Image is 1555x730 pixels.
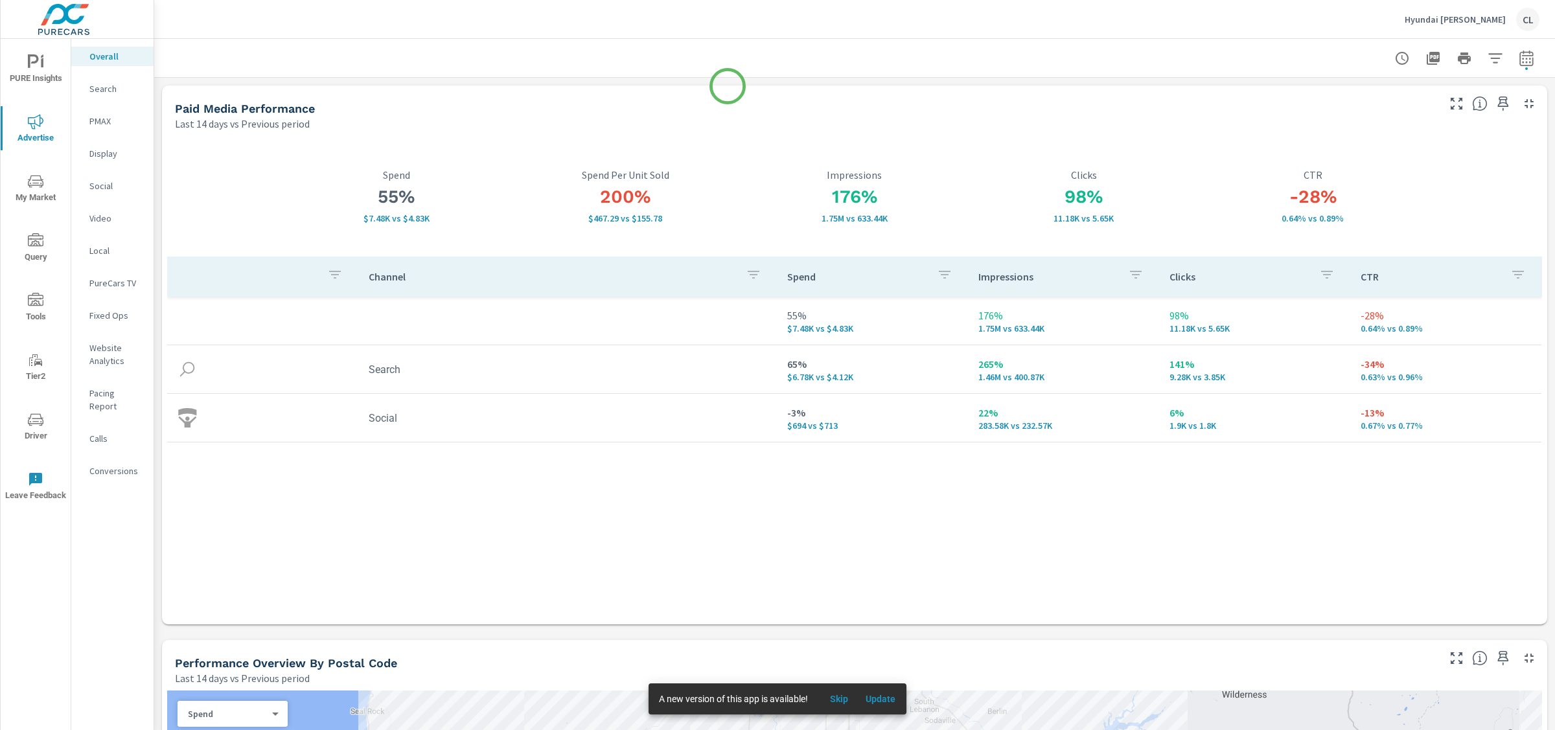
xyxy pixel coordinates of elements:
p: $467.29 vs $155.78 [511,213,741,223]
div: nav menu [1,39,71,516]
div: Search [71,79,154,98]
button: Make Fullscreen [1446,93,1467,114]
p: Pacing Report [89,387,143,413]
h3: 176% [740,186,969,208]
span: Skip [824,693,855,705]
div: Local [71,241,154,260]
p: 11,177 vs 5,649 [1169,323,1340,334]
h5: Paid Media Performance [175,102,315,115]
span: Query [5,233,67,265]
p: Display [89,147,143,160]
p: Hyundai [PERSON_NAME] [1405,14,1506,25]
h3: 98% [969,186,1199,208]
span: Driver [5,412,67,444]
p: 98% [1169,308,1340,323]
p: 65% [787,356,958,372]
p: PureCars TV [89,277,143,290]
p: $7,477 vs $4,829 [787,323,958,334]
p: Local [89,244,143,257]
p: 141% [1169,356,1340,372]
div: Conversions [71,461,154,481]
div: Fixed Ops [71,306,154,325]
p: Calls [89,432,143,445]
p: -3% [787,405,958,420]
p: Website Analytics [89,341,143,367]
div: Calls [71,429,154,448]
p: $7,477 vs $4,829 [282,213,511,223]
span: Update [865,693,896,705]
div: Spend [178,708,277,720]
div: CL [1516,8,1539,31]
p: 283,575 vs 232,571 [978,420,1149,431]
div: PMAX [71,111,154,131]
div: Website Analytics [71,338,154,371]
td: Search [358,353,777,386]
p: PMAX [89,115,143,128]
p: Conversions [89,464,143,477]
button: Minimize Widget [1519,93,1539,114]
div: PureCars TV [71,273,154,293]
p: 265% [978,356,1149,372]
span: Leave Feedback [5,472,67,503]
p: Spend [188,708,267,720]
p: Spend [282,169,511,181]
p: 0.64% vs 0.89% [1198,213,1427,223]
span: My Market [5,174,67,205]
p: Last 14 days vs Previous period [175,670,310,686]
p: Social [89,179,143,192]
p: 176% [978,308,1149,323]
button: Minimize Widget [1519,648,1539,668]
span: Tools [5,293,67,325]
span: Save this to your personalized report [1493,93,1514,114]
p: $694 vs $713 [787,420,958,431]
p: $6,783 vs $4,117 [787,372,958,382]
p: 1,746,059 vs 633,439 [740,213,969,223]
div: Overall [71,47,154,66]
span: Save this to your personalized report [1493,648,1514,668]
p: Clicks [1169,270,1309,283]
h3: 55% [282,186,511,208]
td: Social [358,402,777,435]
button: "Export Report to PDF" [1420,45,1446,71]
p: Last 14 days vs Previous period [175,116,310,131]
p: -34% [1361,356,1531,372]
p: Spend [787,270,927,283]
p: 11,177 vs 5,649 [969,213,1199,223]
p: 22% [978,405,1149,420]
p: 1,462,484 vs 400,868 [978,372,1149,382]
p: 1,898 vs 1,795 [1169,420,1340,431]
span: Advertise [5,114,67,146]
button: Print Report [1451,45,1477,71]
div: Video [71,209,154,228]
button: Make Fullscreen [1446,648,1467,668]
p: 1,746,059 vs 633,439 [978,323,1149,334]
p: CTR [1361,270,1500,283]
p: -13% [1361,405,1531,420]
p: Clicks [969,169,1199,181]
p: 55% [787,308,958,323]
h3: 200% [511,186,741,208]
p: Overall [89,50,143,63]
div: Social [71,176,154,196]
h5: Performance Overview By Postal Code [175,656,397,670]
h3: -28% [1198,186,1427,208]
img: icon-search.svg [178,359,197,379]
button: Update [860,689,901,709]
div: Display [71,144,154,163]
span: A new version of this app is available! [659,694,808,704]
p: 9,279 vs 3,854 [1169,372,1340,382]
p: Spend Per Unit Sold [511,169,741,181]
span: Tier2 [5,352,67,384]
p: Impressions [740,169,969,181]
p: 0.64% vs 0.89% [1361,323,1531,334]
span: PURE Insights [5,54,67,86]
button: Select Date Range [1514,45,1539,71]
div: Pacing Report [71,383,154,416]
button: Apply Filters [1482,45,1508,71]
p: CTR [1198,169,1427,181]
p: Channel [369,270,735,283]
button: Skip [818,689,860,709]
p: Fixed Ops [89,309,143,322]
p: 6% [1169,405,1340,420]
p: Search [89,82,143,95]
